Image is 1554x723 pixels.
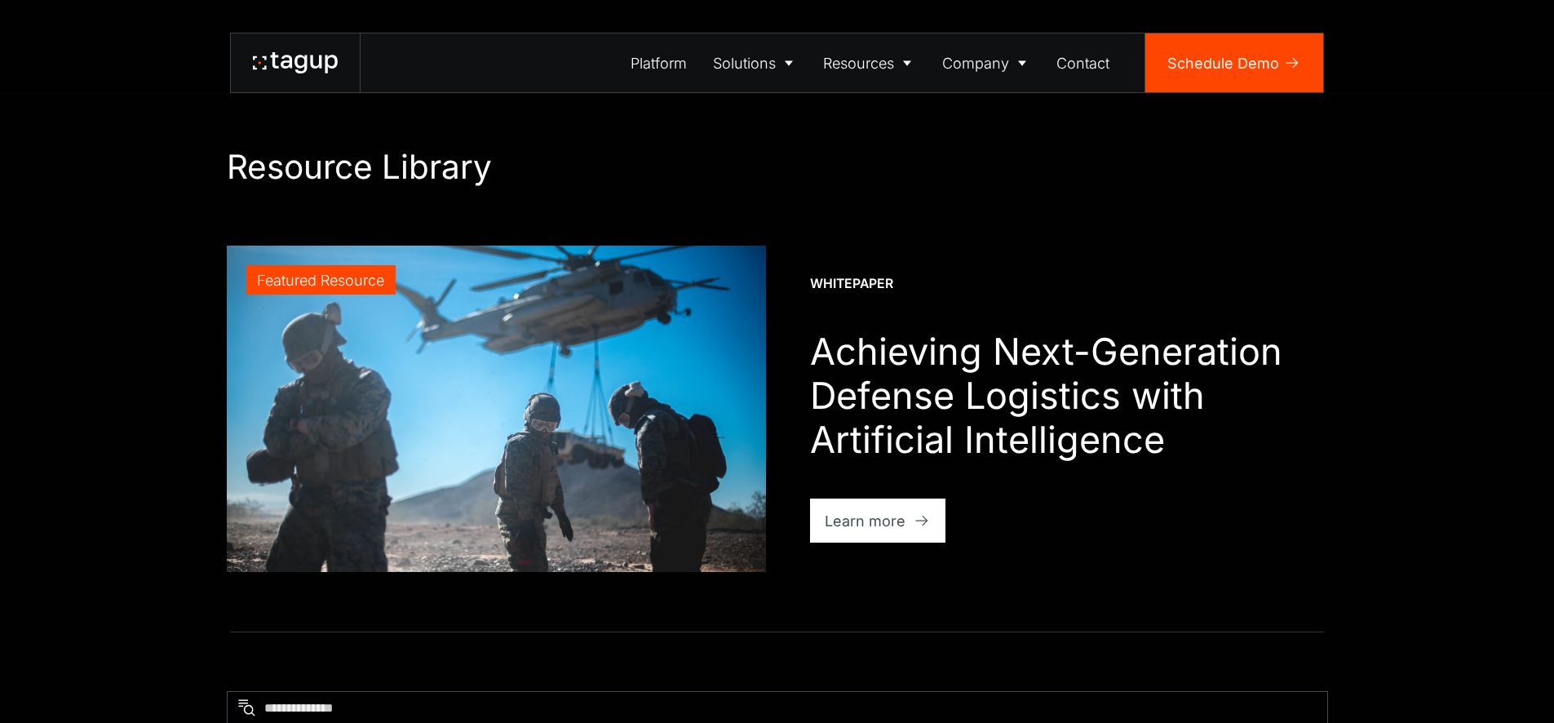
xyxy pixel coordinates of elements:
[713,52,776,74] div: Solutions
[810,499,946,543] a: Learn more
[823,52,894,74] div: Resources
[1167,52,1279,74] div: Schedule Demo
[618,33,701,92] a: Platform
[1145,33,1323,92] a: Schedule Demo
[700,33,811,92] a: Solutions
[811,33,930,92] a: Resources
[929,33,1044,92] a: Company
[942,52,1009,74] div: Company
[825,510,905,532] div: Learn more
[257,269,384,291] div: Featured Resource
[810,275,893,293] div: Whitepaper
[631,52,687,74] div: Platform
[227,147,1328,187] h1: Resource Library
[810,330,1328,462] h1: Achieving Next-Generation Defense Logistics with Artificial Intelligence
[227,246,766,572] a: Featured Resource
[1044,33,1123,92] a: Contact
[1056,52,1109,74] div: Contact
